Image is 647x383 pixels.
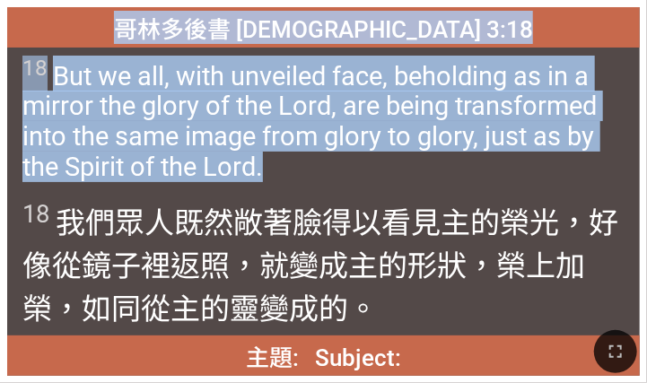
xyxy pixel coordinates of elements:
wg1161: 敞著 [22,205,618,326]
wg343: 臉 [22,205,618,326]
wg2249: 眾人 [22,205,618,326]
wg2509: 從 [141,292,378,326]
wg2734: ，就變成 [22,248,585,326]
sup: 18 [22,56,48,81]
wg2962: 靈 [230,292,378,326]
wg575: 主的 [170,292,378,326]
wg1391: ，如同 [52,292,378,326]
wg2962: 的榮光 [22,205,618,326]
wg1519: 榮 [22,292,378,326]
sup: 18 [22,199,49,229]
span: 哥林多後書 [DEMOGRAPHIC_DATA] 3:18 [114,11,533,44]
wg4383: 得以看見主 [22,205,618,326]
wg1391: ，好像從鏡子裡返照 [22,205,618,326]
span: But we all, with unveiled face, beholding as in a mirror the glory of the Lord, are being transfo... [22,56,625,183]
span: 我們 [22,199,625,328]
wg4151: 變成的。 [259,292,378,326]
wg3956: 既然 [22,205,618,326]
